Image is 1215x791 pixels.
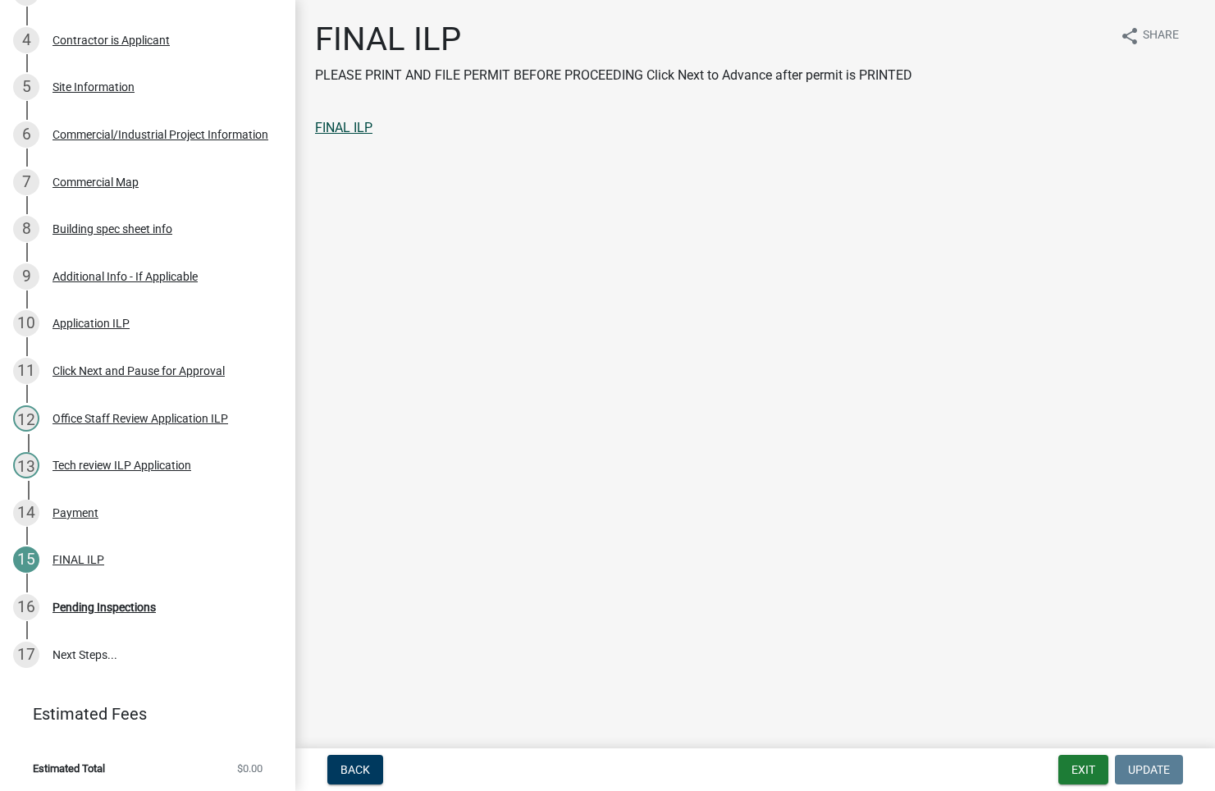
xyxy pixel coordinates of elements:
[315,20,912,59] h1: FINAL ILP
[33,763,105,774] span: Estimated Total
[13,310,39,336] div: 10
[13,216,39,242] div: 8
[13,500,39,526] div: 14
[13,169,39,195] div: 7
[1128,763,1170,776] span: Update
[237,763,263,774] span: $0.00
[13,594,39,620] div: 16
[13,697,269,730] a: Estimated Fees
[13,452,39,478] div: 13
[13,121,39,148] div: 6
[53,176,139,188] div: Commercial Map
[327,755,383,784] button: Back
[53,318,130,329] div: Application ILP
[53,34,170,46] div: Contractor is Applicant
[13,27,39,53] div: 4
[53,460,191,471] div: Tech review ILP Application
[13,405,39,432] div: 12
[340,763,370,776] span: Back
[53,554,104,565] div: FINAL ILP
[53,271,198,282] div: Additional Info - If Applicable
[1143,26,1179,46] span: Share
[13,263,39,290] div: 9
[315,120,372,135] a: FINAL ILP
[1115,755,1183,784] button: Update
[53,413,228,424] div: Office Staff Review Application ILP
[1107,20,1192,52] button: shareShare
[53,129,268,140] div: Commercial/Industrial Project Information
[13,74,39,100] div: 5
[53,81,135,93] div: Site Information
[1058,755,1108,784] button: Exit
[53,365,225,377] div: Click Next and Pause for Approval
[315,66,912,85] p: PLEASE PRINT AND FILE PERMIT BEFORE PROCEEDING Click Next to Advance after permit is PRINTED
[53,601,156,613] div: Pending Inspections
[53,507,98,519] div: Payment
[13,358,39,384] div: 11
[13,642,39,668] div: 17
[13,546,39,573] div: 15
[1120,26,1140,46] i: share
[53,223,172,235] div: Building spec sheet info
